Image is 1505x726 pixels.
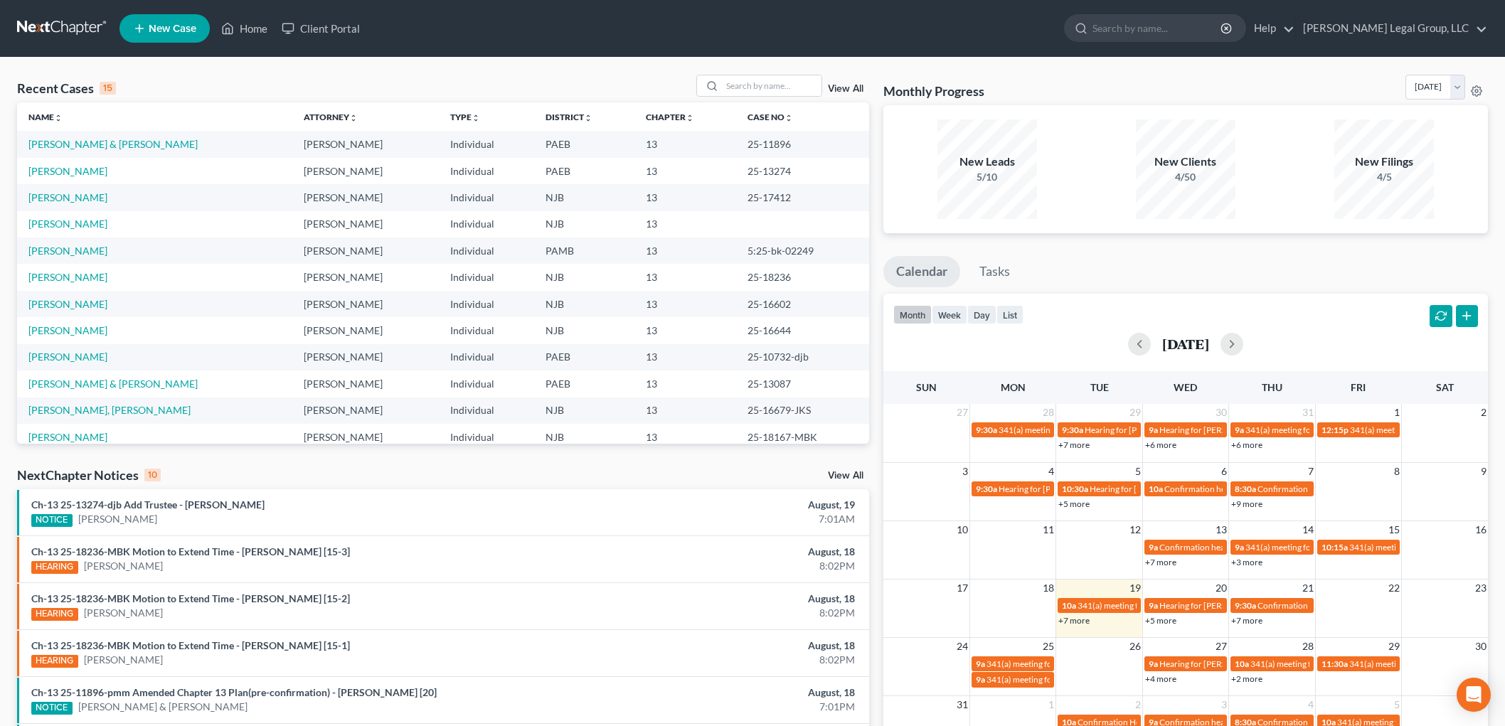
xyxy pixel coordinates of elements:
[17,466,161,484] div: NextChapter Notices
[1078,600,1283,611] span: 341(a) meeting for [PERSON_NAME] [PERSON_NAME]
[967,256,1023,287] a: Tasks
[736,237,869,264] td: 5:25-bk-02249
[1235,425,1244,435] span: 9a
[736,317,869,343] td: 25-16644
[1149,484,1163,494] span: 10a
[28,271,107,283] a: [PERSON_NAME]
[1220,696,1228,713] span: 3
[1090,381,1109,393] span: Tue
[976,425,997,435] span: 9:30a
[439,237,535,264] td: Individual
[1235,542,1244,552] span: 9a
[1058,439,1090,450] a: +7 more
[31,498,265,511] a: Ch-13 25-13274-djb Add Trustee - [PERSON_NAME]
[1145,673,1176,684] a: +4 more
[1301,404,1315,421] span: 31
[439,424,535,450] td: Individual
[292,131,438,157] td: [PERSON_NAME]
[292,317,438,343] td: [PERSON_NAME]
[1128,638,1142,655] span: 26
[292,184,438,210] td: [PERSON_NAME]
[590,498,855,512] div: August, 19
[1062,425,1083,435] span: 9:30a
[1387,638,1401,655] span: 29
[916,381,937,393] span: Sun
[828,84,863,94] a: View All
[1149,658,1158,669] span: 9a
[31,514,73,527] div: NOTICE
[1349,658,1487,669] span: 341(a) meeting for [PERSON_NAME]
[590,685,855,700] div: August, 18
[736,344,869,370] td: 25-10732-djb
[450,112,480,122] a: Typeunfold_more
[28,191,107,203] a: [PERSON_NAME]
[144,469,161,481] div: 10
[1350,425,1487,435] span: 341(a) meeting for [PERSON_NAME]
[883,256,960,287] a: Calendar
[1479,463,1488,480] span: 9
[1085,425,1196,435] span: Hearing for [PERSON_NAME]
[1334,154,1434,170] div: New Filings
[28,165,107,177] a: [PERSON_NAME]
[28,245,107,257] a: [PERSON_NAME]
[590,700,855,714] div: 7:01PM
[100,82,116,95] div: 15
[736,131,869,157] td: 25-11896
[292,397,438,424] td: [PERSON_NAME]
[28,378,198,390] a: [PERSON_NAME] & [PERSON_NAME]
[439,131,535,157] td: Individual
[28,351,107,363] a: [PERSON_NAME]
[967,305,996,324] button: day
[292,158,438,184] td: [PERSON_NAME]
[17,80,116,97] div: Recent Cases
[634,264,736,290] td: 13
[292,424,438,450] td: [PERSON_NAME]
[1301,521,1315,538] span: 14
[534,344,634,370] td: PAEB
[736,424,869,450] td: 25-18167-MBK
[1349,542,1487,552] span: 341(a) meeting for [PERSON_NAME]
[534,317,634,343] td: NJB
[214,16,275,41] a: Home
[31,686,437,698] a: Ch-13 25-11896-pmm Amended Chapter 13 Plan(pre-confirmation) - [PERSON_NAME] [20]
[78,700,248,714] a: [PERSON_NAME] & [PERSON_NAME]
[1128,404,1142,421] span: 29
[28,218,107,230] a: [PERSON_NAME]
[439,397,535,424] td: Individual
[439,370,535,397] td: Individual
[546,112,592,122] a: Districtunfold_more
[292,344,438,370] td: [PERSON_NAME]
[1149,600,1158,611] span: 9a
[84,559,163,573] a: [PERSON_NAME]
[534,131,634,157] td: PAEB
[1145,439,1176,450] a: +6 more
[1159,658,1270,669] span: Hearing for [PERSON_NAME]
[1321,658,1348,669] span: 11:30a
[28,404,191,416] a: [PERSON_NAME], [PERSON_NAME]
[976,674,985,685] span: 9a
[1257,600,1420,611] span: Confirmation Hearing for [PERSON_NAME]
[534,211,634,237] td: NJB
[1159,600,1441,611] span: Hearing for [PERSON_NAME][US_STATE] and [PERSON_NAME][US_STATE]
[1062,484,1088,494] span: 10:30a
[976,658,985,669] span: 9a
[1351,381,1366,393] span: Fri
[1334,170,1434,184] div: 4/5
[590,512,855,526] div: 7:01AM
[646,112,694,122] a: Chapterunfold_more
[590,639,855,653] div: August, 18
[634,397,736,424] td: 13
[1090,484,1201,494] span: Hearing for [PERSON_NAME]
[534,158,634,184] td: PAEB
[1231,615,1262,626] a: +7 more
[1149,542,1158,552] span: 9a
[275,16,367,41] a: Client Portal
[1047,696,1055,713] span: 1
[1164,484,1326,494] span: Confirmation hearing for [PERSON_NAME]
[722,75,821,96] input: Search by name...
[439,264,535,290] td: Individual
[634,317,736,343] td: 13
[28,138,198,150] a: [PERSON_NAME] & [PERSON_NAME]
[1136,170,1235,184] div: 4/50
[1231,673,1262,684] a: +2 more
